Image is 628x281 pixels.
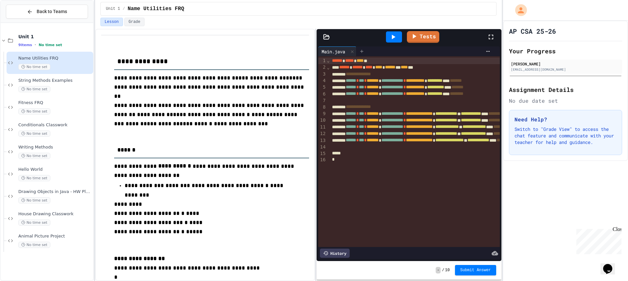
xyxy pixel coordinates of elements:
span: Writing Methods [18,145,92,150]
span: No time set [18,108,50,114]
span: Back to Teams [37,8,67,15]
h2: Your Progress [509,46,622,56]
h1: AP CSA 25-26 [509,26,556,36]
span: No time set [18,153,50,159]
div: 8 [318,104,326,111]
iframe: chat widget [601,255,621,274]
div: 1 [318,58,326,64]
div: Chat with us now!Close [3,3,45,42]
span: No time set [18,86,50,92]
div: 2 [318,64,326,71]
span: No time set [39,43,62,47]
span: Submit Answer [460,268,491,273]
button: Back to Teams [6,5,88,19]
span: Unit 1 [106,6,120,11]
span: Hello World [18,167,92,172]
span: / [442,268,444,273]
div: Main.java [318,48,348,55]
div: 6 [318,91,326,97]
div: My Account [508,3,529,18]
div: 14 [318,144,326,150]
span: No time set [18,64,50,70]
span: No time set [18,242,50,248]
div: 10 [318,117,326,124]
span: No time set [18,220,50,226]
div: 16 [318,157,326,163]
span: 9 items [18,43,32,47]
span: No time set [18,197,50,203]
button: Submit Answer [455,265,496,275]
div: Main.java [318,46,357,56]
div: 5 [318,84,326,91]
div: 15 [318,150,326,157]
div: 9 [318,111,326,117]
h3: Need Help? [515,115,617,123]
iframe: chat widget [574,226,621,254]
span: 10 [445,268,450,273]
div: 3 [318,71,326,78]
span: Name Utilities FRQ [128,5,184,13]
span: Fold line [326,58,330,63]
div: [EMAIL_ADDRESS][DOMAIN_NAME] [511,67,620,72]
span: No time set [18,131,50,137]
div: No due date set [509,97,622,105]
div: 7 [318,97,326,104]
span: Name Utilities FRQ [18,56,92,61]
span: String Methods Examples [18,78,92,83]
span: Conditionals Classwork [18,122,92,128]
button: Grade [124,18,145,26]
span: No time set [18,175,50,181]
div: History [320,249,350,258]
button: Lesson [100,18,123,26]
span: / [123,6,125,11]
span: House Drawing Classwork [18,211,92,217]
div: 4 [318,78,326,84]
span: Fitness FRQ [18,100,92,106]
h2: Assignment Details [509,85,622,94]
span: - [436,267,441,273]
span: Drawing Objects in Java - HW Playposit Code [18,189,92,195]
span: Unit 1 [18,34,92,40]
div: 13 [318,137,326,144]
div: 11 [318,124,326,131]
p: Switch to "Grade View" to access the chat feature and communicate with your teacher for help and ... [515,126,617,146]
a: Tests [407,31,439,43]
span: • [35,42,36,47]
span: Fold line [326,65,330,70]
div: 12 [318,131,326,137]
div: [PERSON_NAME] [511,61,620,67]
span: Animal Picture Project [18,234,92,239]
